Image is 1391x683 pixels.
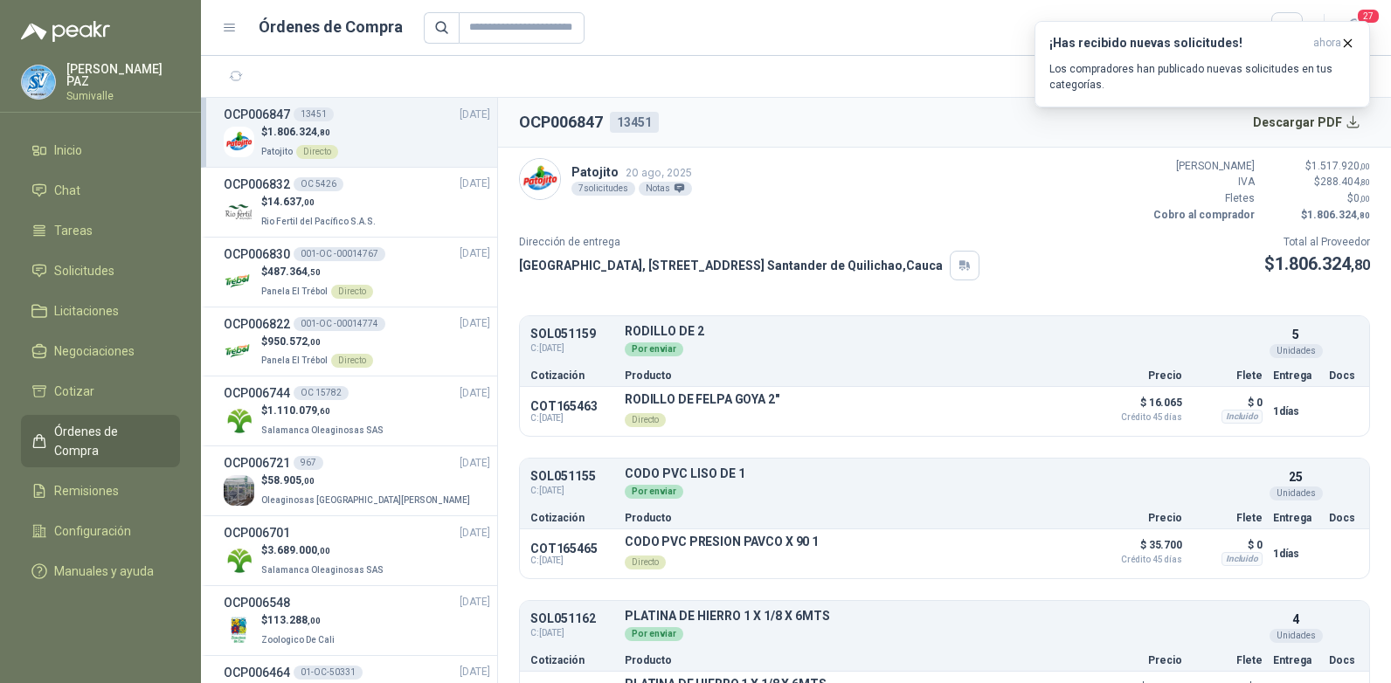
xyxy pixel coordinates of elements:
p: SOL051159 [530,328,614,341]
p: PLATINA DE HIERRO 1 X 1/8 X 6MTS [625,610,1263,623]
a: OCP006721967[DATE] Company Logo$58.905,00Oleaginosas [GEOGRAPHIC_DATA][PERSON_NAME] [224,453,490,508]
p: Producto [625,655,1084,666]
span: C: [DATE] [530,555,614,566]
span: C: [DATE] [530,341,614,355]
p: [GEOGRAPHIC_DATA], [STREET_ADDRESS] Santander de Quilichao , Cauca [519,256,943,275]
a: OCP006701[DATE] Company Logo$3.689.000,00Salamanca Oleaginosas SAS [224,523,490,578]
button: ¡Has recibido nuevas solicitudes!ahora Los compradores han publicado nuevas solicitudes en tus ca... [1035,21,1370,107]
img: Company Logo [224,197,254,227]
p: [PERSON_NAME] [1150,158,1255,175]
span: Chat [54,181,80,200]
span: Inicio [54,141,82,160]
span: Salamanca Oleaginosas SAS [261,565,384,575]
span: Zoologico De Cali [261,635,335,645]
p: Entrega [1273,370,1318,381]
h3: OCP006721 [224,453,290,473]
span: ,60 [317,406,330,416]
div: 7 solicitudes [571,182,635,196]
p: CODO PVC PRESION PAVCO X 90 1 [625,535,819,548]
div: Directo [625,413,666,427]
p: $ [1265,174,1370,190]
span: Panela El Trébol [261,355,328,365]
span: [DATE] [460,664,490,680]
span: Rio Fertil del Pacífico S.A.S. [261,217,376,226]
div: OC 15782 [294,386,349,400]
p: Precio [1095,513,1182,523]
img: Company Logo [224,615,254,645]
span: Crédito 45 días [1095,413,1182,422]
a: Manuales y ayuda [21,555,180,588]
span: ,80 [317,128,330,137]
p: $ [261,194,379,210]
p: Producto [625,370,1084,381]
span: ,00 [308,616,321,625]
div: Por enviar [625,627,683,641]
p: 1 días [1273,401,1318,422]
a: OCP006822001-OC -00014774[DATE] Company Logo$950.572,00Panela El TrébolDirecto [224,314,490,369]
p: Cobro al comprador [1150,207,1255,224]
p: 25 [1289,467,1303,486]
div: 13451 [294,107,334,121]
p: $ [261,542,387,559]
p: Flete [1193,513,1263,523]
div: Directo [331,285,373,299]
p: $ 16.065 [1095,392,1182,422]
p: $ [261,612,338,629]
h3: ¡Has recibido nuevas solicitudes! [1049,36,1306,51]
span: Tareas [54,221,93,240]
p: [PERSON_NAME] PAZ [66,63,180,87]
p: COT165465 [530,542,614,555]
div: Directo [625,555,666,569]
span: 113.288 [267,614,321,626]
a: OCP006548[DATE] Company Logo$113.288,00Zoologico De Cali [224,593,490,648]
div: 967 [294,456,323,470]
img: Company Logo [224,127,254,157]
span: C: [DATE] [530,413,614,424]
span: 950.572 [267,335,321,348]
div: Notas [639,182,692,196]
p: Los compradores han publicado nuevas solicitudes en tus categorías. [1049,61,1355,93]
p: $ [261,403,387,419]
a: Licitaciones [21,294,180,328]
div: Incluido [1221,552,1263,566]
p: Cotización [530,655,614,666]
a: Negociaciones [21,335,180,368]
span: ahora [1313,36,1341,51]
p: Flete [1193,655,1263,666]
div: Directo [331,354,373,368]
p: $ [261,124,338,141]
a: Configuración [21,514,180,548]
span: 58.905 [267,474,315,486]
img: Company Logo [224,475,254,506]
p: SOL051162 [530,612,614,625]
img: Logo peakr [21,21,110,42]
h3: OCP006464 [224,663,290,682]
a: Remisiones [21,474,180,507]
span: Panela El Trébol [261,286,328,296]
p: CODO PVC LISO DE 1 [625,467,1263,480]
p: $ [1265,207,1370,224]
p: Precio [1095,370,1182,381]
p: Entrega [1273,655,1318,666]
span: ,80 [1360,177,1370,187]
p: $ [261,334,373,350]
span: Oleaginosas [GEOGRAPHIC_DATA][PERSON_NAME] [261,495,470,505]
span: ,50 [308,267,321,277]
div: Unidades [1270,344,1323,358]
span: Crédito 45 días [1095,555,1182,564]
span: Salamanca Oleaginosas SAS [261,425,384,435]
span: Patojito [261,147,293,156]
div: OC 5426 [294,177,343,191]
h3: OCP006744 [224,383,290,403]
span: 487.364 [267,266,321,278]
h2: OCP006847 [519,110,603,135]
a: OCP00684713451[DATE] Company Logo$1.806.324,80PatojitoDirecto [224,105,490,160]
span: 1.110.079 [267,404,330,417]
div: Incluido [1221,410,1263,424]
a: OCP006830001-OC -00014767[DATE] Company Logo$487.364,50Panela El TrébolDirecto [224,245,490,300]
span: C: [DATE] [530,484,614,498]
span: ,80 [1351,257,1370,273]
span: [DATE] [460,385,490,402]
p: $ [1265,190,1370,207]
button: Descargar PDF [1243,105,1371,140]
